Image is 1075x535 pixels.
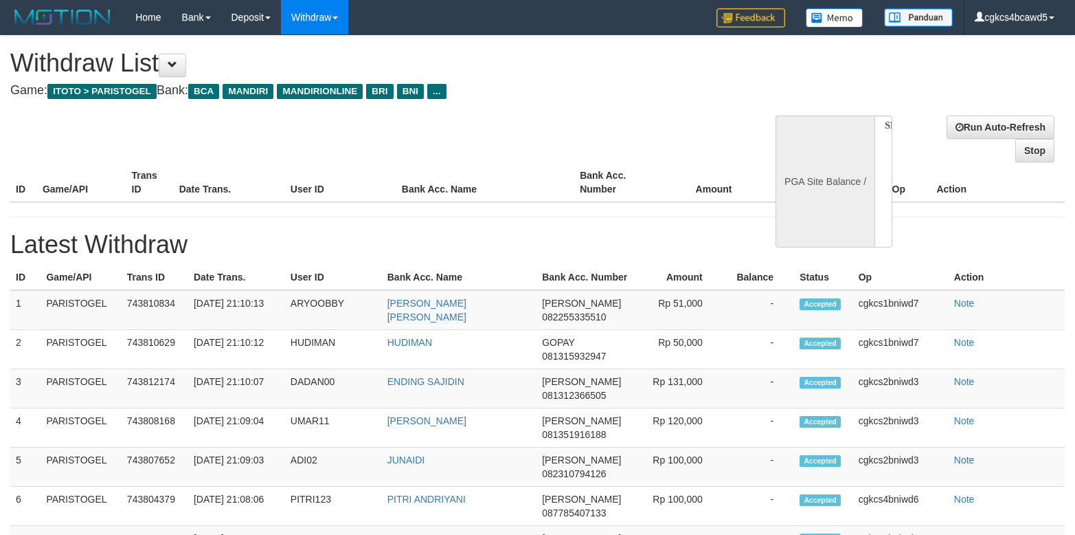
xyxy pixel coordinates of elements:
[41,369,121,408] td: PARISTOGEL
[640,290,723,330] td: Rp 51,000
[41,487,121,526] td: PARISTOGEL
[640,330,723,369] td: Rp 50,000
[122,265,188,290] th: Trans ID
[188,330,285,369] td: [DATE] 21:10:12
[954,455,975,466] a: Note
[41,448,121,487] td: PARISTOGEL
[542,429,606,440] span: 081351916188
[382,265,536,290] th: Bank Acc. Name
[640,487,723,526] td: Rp 100,000
[752,163,834,202] th: Balance
[776,116,874,248] div: PGA Site Balance /
[954,415,975,426] a: Note
[285,330,382,369] td: HUDIMAN
[387,376,464,387] a: ENDING SAJIDIN
[931,163,1065,202] th: Action
[122,487,188,526] td: 743804379
[174,163,285,202] th: Date Trans.
[223,84,273,99] span: MANDIRI
[188,448,285,487] td: [DATE] 21:09:03
[853,448,949,487] td: cgkcs2bniwd3
[800,416,841,428] span: Accepted
[542,337,574,348] span: GOPAY
[723,448,794,487] td: -
[285,265,382,290] th: User ID
[122,330,188,369] td: 743810629
[285,290,382,330] td: ARYOOBBY
[542,507,606,518] span: 087785407133
[884,8,953,27] img: panduan.png
[10,369,41,408] td: 3
[188,369,285,408] td: [DATE] 21:10:07
[954,494,975,505] a: Note
[277,84,363,99] span: MANDIRIONLINE
[10,231,1065,259] h1: Latest Withdraw
[387,337,432,348] a: HUDIMAN
[387,494,466,505] a: PITRI ANDRIYANI
[10,330,41,369] td: 2
[285,369,382,408] td: DADAN00
[640,265,723,290] th: Amount
[794,265,853,290] th: Status
[640,448,723,487] td: Rp 100,000
[853,408,949,448] td: cgkcs2bniwd3
[954,376,975,387] a: Note
[723,487,794,526] td: -
[41,290,121,330] td: PARISTOGEL
[366,84,393,99] span: BRI
[853,265,949,290] th: Op
[723,330,794,369] td: -
[723,265,794,290] th: Balance
[188,265,285,290] th: Date Trans.
[853,369,949,408] td: cgkcs2bniwd3
[10,487,41,526] td: 6
[853,290,949,330] td: cgkcs1bniwd7
[723,369,794,408] td: -
[536,265,640,290] th: Bank Acc. Number
[542,390,606,401] span: 081312366505
[188,487,285,526] td: [DATE] 21:08:06
[285,408,382,448] td: UMAR11
[1015,139,1054,162] a: Stop
[41,330,121,369] td: PARISTOGEL
[800,298,841,310] span: Accepted
[542,298,621,309] span: [PERSON_NAME]
[188,408,285,448] td: [DATE] 21:09:04
[387,455,425,466] a: JUNAIDI
[285,487,382,526] td: PITRI123
[800,377,841,389] span: Accepted
[387,415,466,426] a: [PERSON_NAME]
[37,163,126,202] th: Game/API
[122,290,188,330] td: 743810834
[188,84,219,99] span: BCA
[853,487,949,526] td: cgkcs4bniwd6
[806,8,863,28] img: Button%20Memo.svg
[574,163,664,202] th: Bank Acc. Number
[188,290,285,330] td: [DATE] 21:10:13
[542,468,606,479] span: 082310794126
[954,298,975,309] a: Note
[10,50,703,77] h1: Withdraw List
[542,351,606,362] span: 081315932947
[10,290,41,330] td: 1
[542,455,621,466] span: [PERSON_NAME]
[10,448,41,487] td: 5
[723,290,794,330] td: -
[122,408,188,448] td: 743808168
[664,163,753,202] th: Amount
[126,163,174,202] th: Trans ID
[949,265,1065,290] th: Action
[947,116,1054,139] a: Run Auto-Refresh
[716,8,785,28] img: Feedback.jpg
[954,337,975,348] a: Note
[41,265,121,290] th: Game/API
[640,369,723,408] td: Rp 131,000
[887,163,931,202] th: Op
[396,163,574,202] th: Bank Acc. Name
[800,338,841,349] span: Accepted
[387,298,466,323] a: [PERSON_NAME] [PERSON_NAME]
[122,448,188,487] td: 743807652
[397,84,424,99] span: BNI
[122,369,188,408] td: 743812174
[41,408,121,448] td: PARISTOGEL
